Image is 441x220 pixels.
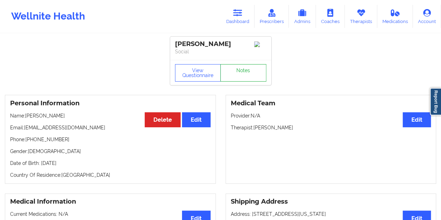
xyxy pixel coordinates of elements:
[175,48,266,55] p: Social
[254,5,289,28] a: Prescribers
[10,160,211,167] p: Date of Birth: [DATE]
[220,64,266,82] a: Notes
[10,124,211,131] p: Email: [EMAIL_ADDRESS][DOMAIN_NAME]
[10,99,211,107] h3: Personal Information
[10,112,211,119] p: Name: [PERSON_NAME]
[10,211,211,218] p: Current Medications: N/A
[403,112,431,127] button: Edit
[231,112,431,119] p: Provider: N/A
[377,5,413,28] a: Medications
[413,5,441,28] a: Account
[10,148,211,155] p: Gender: [DEMOGRAPHIC_DATA]
[10,198,211,206] h3: Medical Information
[10,136,211,143] p: Phone: [PHONE_NUMBER]
[231,211,431,218] p: Address: [STREET_ADDRESS][US_STATE]
[231,99,431,107] h3: Medical Team
[231,124,431,131] p: Therapist: [PERSON_NAME]
[10,172,211,179] p: Country Of Residence: [GEOGRAPHIC_DATA]
[175,40,266,48] div: [PERSON_NAME]
[182,112,210,127] button: Edit
[145,112,181,127] button: Delete
[316,5,345,28] a: Coaches
[345,5,377,28] a: Therapists
[231,198,431,206] h3: Shipping Address
[221,5,254,28] a: Dashboard
[254,41,266,47] img: Image%2Fplaceholer-image.png
[289,5,316,28] a: Admins
[175,64,221,82] button: View Questionnaire
[430,88,441,115] a: Report Bug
